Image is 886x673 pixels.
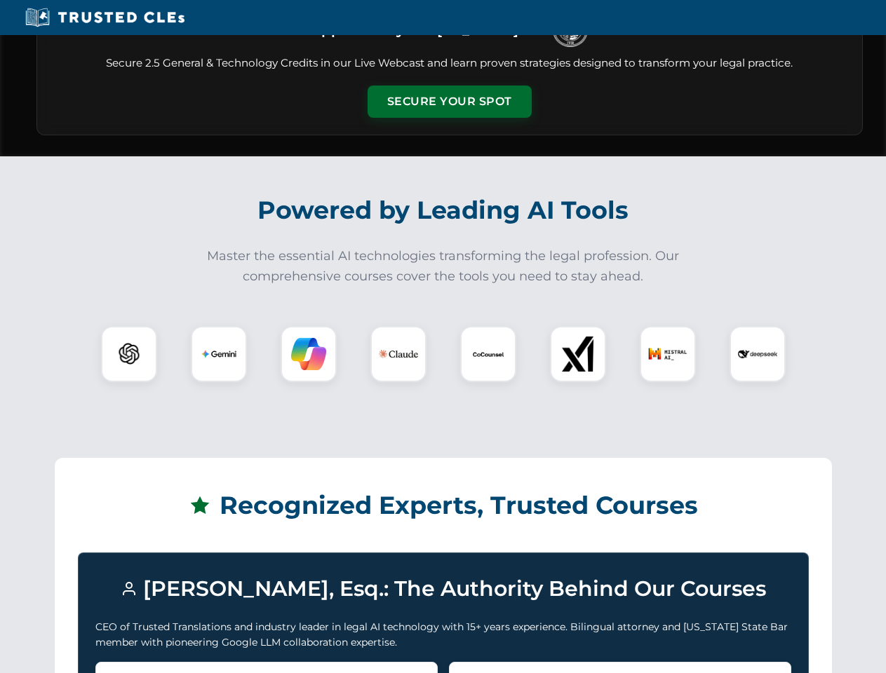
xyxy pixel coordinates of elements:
[370,326,427,382] div: Claude
[291,336,326,372] img: Copilot Logo
[21,7,189,28] img: Trusted CLEs
[201,336,236,372] img: Gemini Logo
[95,570,791,608] h3: [PERSON_NAME], Esq.: The Authority Behind Our Courses
[379,334,418,374] img: Claude Logo
[550,326,606,382] div: xAI
[78,481,809,530] h2: Recognized Experts, Trusted Courses
[101,326,157,382] div: ChatGPT
[198,246,689,287] p: Master the essential AI technologies transforming the legal profession. Our comprehensive courses...
[54,55,845,72] p: Secure 2.5 General & Technology Credits in our Live Webcast and learn proven strategies designed ...
[648,334,687,374] img: Mistral AI Logo
[730,326,786,382] div: DeepSeek
[368,86,532,118] button: Secure Your Spot
[191,326,247,382] div: Gemini
[460,326,516,382] div: CoCounsel
[561,336,596,372] img: xAI Logo
[738,334,777,374] img: DeepSeek Logo
[471,336,506,372] img: CoCounsel Logo
[95,619,791,651] p: CEO of Trusted Translations and industry leader in legal AI technology with 15+ years experience....
[109,334,149,374] img: ChatGPT Logo
[640,326,696,382] div: Mistral AI
[55,186,832,235] h2: Powered by Leading AI Tools
[281,326,337,382] div: Copilot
